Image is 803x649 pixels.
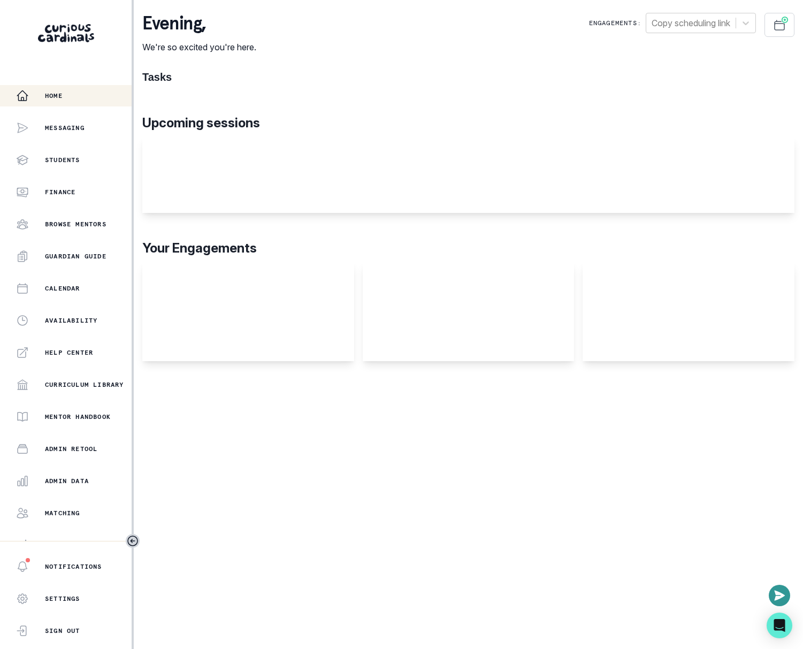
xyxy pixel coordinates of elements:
p: Curriculum Library [45,380,124,389]
h1: Tasks [142,71,794,83]
p: Availability [45,316,97,325]
img: Curious Cardinals Logo [38,24,94,42]
p: Messaging [45,124,85,132]
p: We're so excited you're here. [142,41,256,54]
p: Engagements: [589,19,641,27]
button: Open or close messaging widget [769,585,790,606]
p: Notifications [45,562,102,571]
p: Help Center [45,348,93,357]
p: Your Engagements [142,239,794,258]
p: Browse Mentors [45,220,106,228]
p: Mentor Handbook [45,413,111,421]
div: Open Intercom Messenger [767,613,792,638]
p: Students [45,156,80,164]
p: evening , [142,13,256,34]
p: Sign Out [45,627,80,635]
p: Guardian Guide [45,252,106,261]
p: Settings [45,594,80,603]
p: Upcoming sessions [142,113,794,133]
p: Calendar [45,284,80,293]
p: Home [45,91,63,100]
p: Finance [45,188,75,196]
button: Toggle sidebar [126,534,140,548]
p: Admin Retool [45,445,97,453]
p: Admin Data [45,477,89,485]
button: Schedule Sessions [764,13,794,37]
p: Matching [45,509,80,517]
